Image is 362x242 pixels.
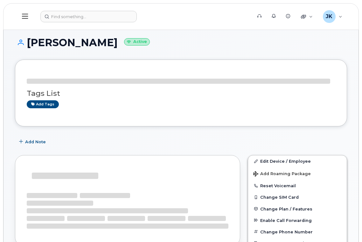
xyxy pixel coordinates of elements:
[248,215,347,226] button: Enable Call Forwarding
[15,136,51,147] button: Add Note
[124,38,150,46] small: Active
[15,37,347,48] h1: [PERSON_NAME]
[25,139,46,145] span: Add Note
[253,171,311,177] span: Add Roaming Package
[260,218,312,223] span: Enable Call Forwarding
[260,206,312,211] span: Change Plan / Features
[248,226,347,238] button: Change Phone Number
[248,191,347,203] button: Change SIM Card
[248,167,347,180] button: Add Roaming Package
[27,100,59,108] a: Add tags
[248,203,347,215] button: Change Plan / Features
[248,155,347,167] a: Edit Device / Employee
[248,180,347,191] button: Reset Voicemail
[27,89,335,97] h3: Tags List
